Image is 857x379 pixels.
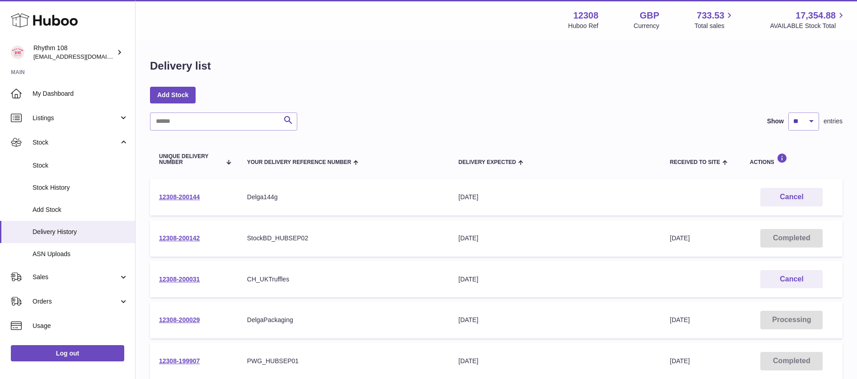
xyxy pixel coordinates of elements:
[640,9,659,22] strong: GBP
[247,275,440,284] div: CH_UKTruffles
[750,153,834,165] div: Actions
[33,44,115,61] div: Rhythm 108
[670,159,720,165] span: Received to Site
[459,159,516,165] span: Delivery Expected
[247,316,440,324] div: DelgaPackaging
[11,345,124,361] a: Log out
[33,273,119,281] span: Sales
[159,193,200,201] a: 12308-200144
[33,228,128,236] span: Delivery History
[634,22,660,30] div: Currency
[670,357,690,365] span: [DATE]
[33,206,128,214] span: Add Stock
[159,234,200,242] a: 12308-200142
[670,316,690,323] span: [DATE]
[33,297,119,306] span: Orders
[770,22,846,30] span: AVAILABLE Stock Total
[11,46,24,59] img: orders@rhythm108.com
[33,114,119,122] span: Listings
[694,22,735,30] span: Total sales
[33,322,128,330] span: Usage
[459,234,652,243] div: [DATE]
[568,22,599,30] div: Huboo Ref
[33,183,128,192] span: Stock History
[247,193,440,201] div: Delga144g
[33,250,128,258] span: ASN Uploads
[694,9,735,30] a: 733.53 Total sales
[459,316,652,324] div: [DATE]
[459,357,652,365] div: [DATE]
[459,275,652,284] div: [DATE]
[33,138,119,147] span: Stock
[33,161,128,170] span: Stock
[670,234,690,242] span: [DATE]
[760,270,823,289] button: Cancel
[150,59,211,73] h1: Delivery list
[247,357,440,365] div: PWG_HUBSEP01
[767,117,784,126] label: Show
[33,53,133,60] span: [EMAIL_ADDRESS][DOMAIN_NAME]
[159,276,200,283] a: 12308-200031
[770,9,846,30] a: 17,354.88 AVAILABLE Stock Total
[573,9,599,22] strong: 12308
[159,357,200,365] a: 12308-199907
[697,9,724,22] span: 733.53
[824,117,843,126] span: entries
[159,154,221,165] span: Unique Delivery Number
[760,188,823,206] button: Cancel
[33,89,128,98] span: My Dashboard
[247,234,440,243] div: StockBD_HUBSEP02
[796,9,836,22] span: 17,354.88
[247,159,351,165] span: Your Delivery Reference Number
[150,87,196,103] a: Add Stock
[159,316,200,323] a: 12308-200029
[459,193,652,201] div: [DATE]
